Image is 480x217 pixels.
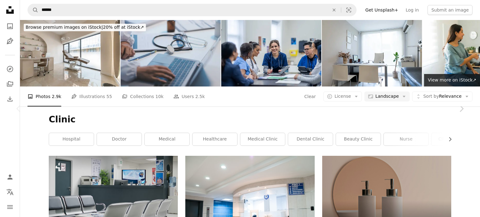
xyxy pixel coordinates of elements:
[240,133,285,145] a: medical clinic
[4,171,16,183] a: Log in / Sign up
[327,4,341,16] button: Clear
[155,93,163,100] span: 10k
[288,133,333,145] a: dental clinic
[341,4,356,16] button: Visual search
[221,20,321,86] img: Medical Team Meeting
[334,94,351,99] span: License
[71,86,112,106] a: Illustrations 55
[432,133,476,145] a: clinic building
[304,91,316,101] button: Clear
[195,93,205,100] span: 2.5k
[4,63,16,75] a: Explore
[362,5,402,15] a: Get Unsplash+
[4,78,16,90] a: Collections
[412,91,472,101] button: Sort byRelevance
[424,74,480,86] a: View more on iStock↗
[423,93,462,100] span: Relevance
[428,77,476,82] span: View more on iStock ↗
[26,25,103,30] span: Browse premium images on iStock |
[28,4,38,16] button: Search Unsplash
[122,86,163,106] a: Collections 10k
[384,133,428,145] a: nurse
[173,86,205,106] a: Users 2.5k
[4,201,16,213] button: Menu
[49,114,451,125] h1: Clinic
[423,94,439,99] span: Sort by
[427,5,472,15] button: Submit an image
[402,5,422,15] a: Log in
[27,4,357,16] form: Find visuals sitewide
[4,35,16,47] a: Illustrations
[20,20,120,86] img: Beauty salon interior without people
[107,93,112,100] span: 55
[4,20,16,32] a: Photos
[145,133,189,145] a: medical
[185,197,314,202] a: white concrete counter stand
[375,93,399,100] span: Landscape
[444,133,451,145] button: scroll list to the right
[364,91,410,101] button: Landscape
[49,189,178,195] a: Empty hospital waiting room in lobby with reception counter at medical facility, used to help pat...
[192,133,237,145] a: healthcare
[97,133,142,145] a: doctor
[121,20,221,86] img: A professional and focused Asian female doctor in scrubs is working and reading medical research ...
[336,133,381,145] a: beauty clinic
[49,133,94,145] a: hospital
[442,79,480,139] a: Next
[322,20,422,86] img: Medical office without people
[20,20,150,35] a: Browse premium images on iStock|20% off at iStock↗
[26,25,144,30] span: 20% off at iStock ↗
[4,186,16,198] button: Language
[323,91,362,101] button: License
